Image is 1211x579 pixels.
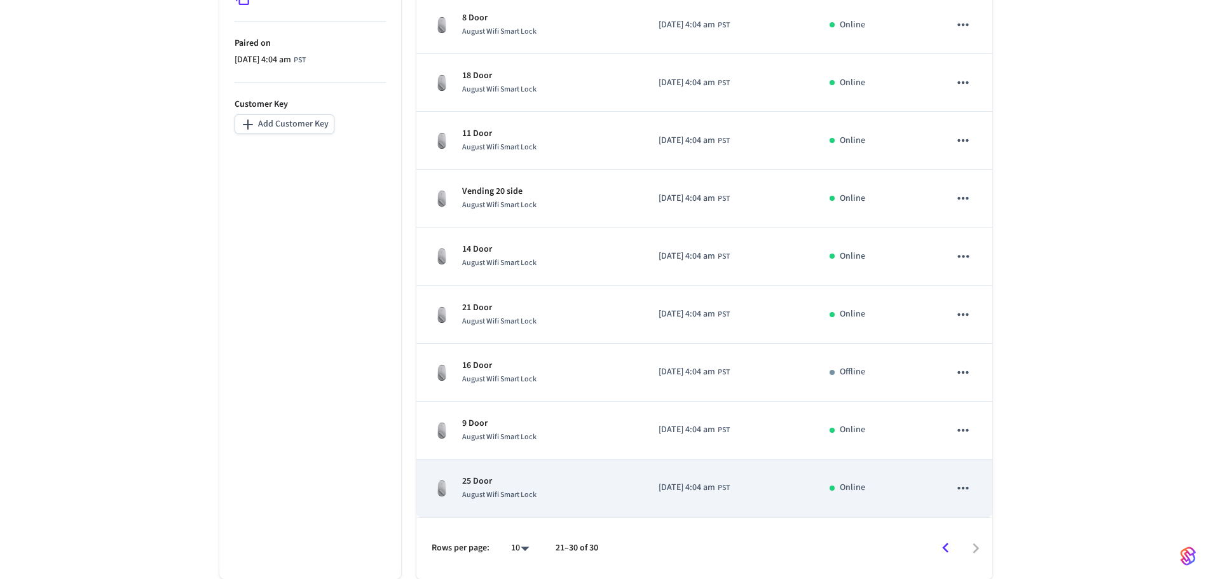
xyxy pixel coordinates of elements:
[432,188,452,208] img: August Wifi Smart Lock 3rd Gen, Silver, Front
[718,78,730,89] span: PST
[840,423,865,437] p: Online
[235,53,291,67] span: [DATE] 4:04 am
[432,478,452,498] img: August Wifi Smart Lock 3rd Gen, Silver, Front
[659,76,730,90] div: Asia/Manila
[462,127,537,140] p: 11 Door
[659,481,715,494] span: [DATE] 4:04 am
[462,69,537,83] p: 18 Door
[718,367,730,378] span: PST
[235,37,386,50] p: Paired on
[462,301,537,315] p: 21 Door
[432,542,489,555] p: Rows per page:
[718,20,730,31] span: PST
[659,18,715,32] span: [DATE] 4:04 am
[931,533,961,563] button: Go to previous page
[235,114,334,134] button: Add Customer Key
[462,359,537,372] p: 16 Door
[432,130,452,151] img: August Wifi Smart Lock 3rd Gen, Silver, Front
[659,134,730,147] div: Asia/Manila
[294,55,306,66] span: PST
[462,243,537,256] p: 14 Door
[235,98,386,111] p: Customer Key
[1180,546,1196,566] img: SeamLogoGradient.69752ec5.svg
[462,475,537,488] p: 25 Door
[659,423,730,437] div: Asia/Manila
[659,250,715,263] span: [DATE] 4:04 am
[432,246,452,266] img: August Wifi Smart Lock 3rd Gen, Silver, Front
[659,308,730,321] div: Asia/Manila
[840,365,865,379] p: Offline
[462,185,537,198] p: Vending 20 side
[840,250,865,263] p: Online
[432,362,452,383] img: August Wifi Smart Lock 3rd Gen, Silver, Front
[659,481,730,494] div: Asia/Manila
[840,308,865,321] p: Online
[659,76,715,90] span: [DATE] 4:04 am
[432,15,452,35] img: August Wifi Smart Lock 3rd Gen, Silver, Front
[659,18,730,32] div: Asia/Manila
[659,192,730,205] div: Asia/Manila
[462,11,537,25] p: 8 Door
[462,489,537,500] span: August Wifi Smart Lock
[659,308,715,321] span: [DATE] 4:04 am
[718,193,730,205] span: PST
[462,374,537,385] span: August Wifi Smart Lock
[718,309,730,320] span: PST
[718,251,730,262] span: PST
[718,482,730,494] span: PST
[659,365,715,379] span: [DATE] 4:04 am
[505,539,535,557] div: 10
[462,257,537,268] span: August Wifi Smart Lock
[840,134,865,147] p: Online
[462,26,537,37] span: August Wifi Smart Lock
[718,425,730,436] span: PST
[432,72,452,93] img: August Wifi Smart Lock 3rd Gen, Silver, Front
[659,192,715,205] span: [DATE] 4:04 am
[840,192,865,205] p: Online
[659,365,730,379] div: Asia/Manila
[840,481,865,494] p: Online
[840,18,865,32] p: Online
[462,316,537,327] span: August Wifi Smart Lock
[235,53,306,67] div: Asia/Manila
[432,304,452,325] img: August Wifi Smart Lock 3rd Gen, Silver, Front
[462,200,537,210] span: August Wifi Smart Lock
[840,76,865,90] p: Online
[659,134,715,147] span: [DATE] 4:04 am
[462,432,537,442] span: August Wifi Smart Lock
[659,423,715,437] span: [DATE] 4:04 am
[462,142,537,153] span: August Wifi Smart Lock
[659,250,730,263] div: Asia/Manila
[462,84,537,95] span: August Wifi Smart Lock
[432,420,452,440] img: August Wifi Smart Lock 3rd Gen, Silver, Front
[718,135,730,147] span: PST
[556,542,598,555] p: 21–30 of 30
[462,417,537,430] p: 9 Door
